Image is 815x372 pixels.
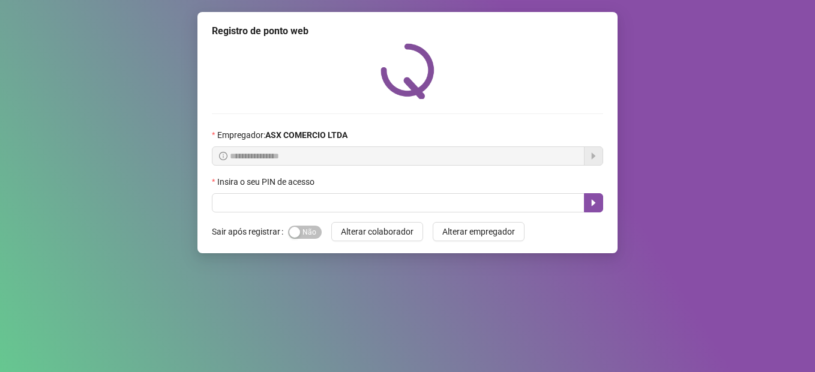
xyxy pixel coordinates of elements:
[331,222,423,241] button: Alterar colaborador
[212,24,603,38] div: Registro de ponto web
[341,225,414,238] span: Alterar colaborador
[217,128,347,142] span: Empregador :
[219,152,227,160] span: info-circle
[212,222,288,241] label: Sair após registrar
[442,225,515,238] span: Alterar empregador
[433,222,525,241] button: Alterar empregador
[380,43,435,99] img: QRPoint
[212,175,322,188] label: Insira o seu PIN de acesso
[589,198,598,208] span: caret-right
[265,130,347,140] strong: ASX COMERCIO LTDA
